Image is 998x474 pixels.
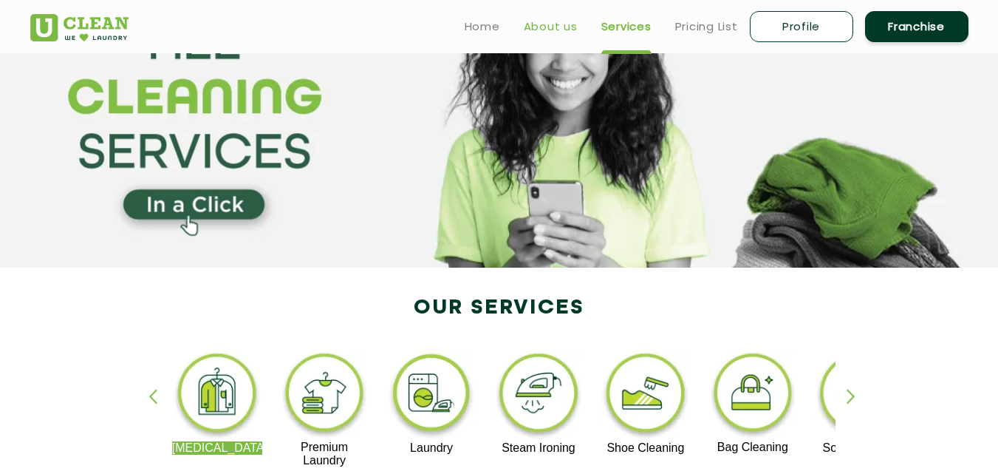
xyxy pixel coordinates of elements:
img: premium_laundry_cleaning_11zon.webp [279,350,370,441]
p: [MEDICAL_DATA] [172,441,263,455]
a: Services [601,18,652,35]
a: Franchise [865,11,968,42]
a: Home [465,18,500,35]
a: Profile [750,11,853,42]
p: Sofa Cleaning [814,441,905,455]
img: laundry_cleaning_11zon.webp [386,350,477,441]
p: Bag Cleaning [708,441,799,454]
img: shoe_cleaning_11zon.webp [601,350,691,441]
a: Pricing List [675,18,738,35]
img: sofa_cleaning_11zon.webp [814,350,905,441]
img: UClean Laundry and Dry Cleaning [30,14,129,41]
a: About us [524,18,578,35]
img: steam_ironing_11zon.webp [493,350,584,441]
p: Premium Laundry [279,441,370,467]
p: Laundry [386,441,477,455]
img: bag_cleaning_11zon.webp [708,350,799,441]
p: Steam Ironing [493,441,584,455]
p: Shoe Cleaning [601,441,691,455]
img: dry_cleaning_11zon.webp [172,350,263,441]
